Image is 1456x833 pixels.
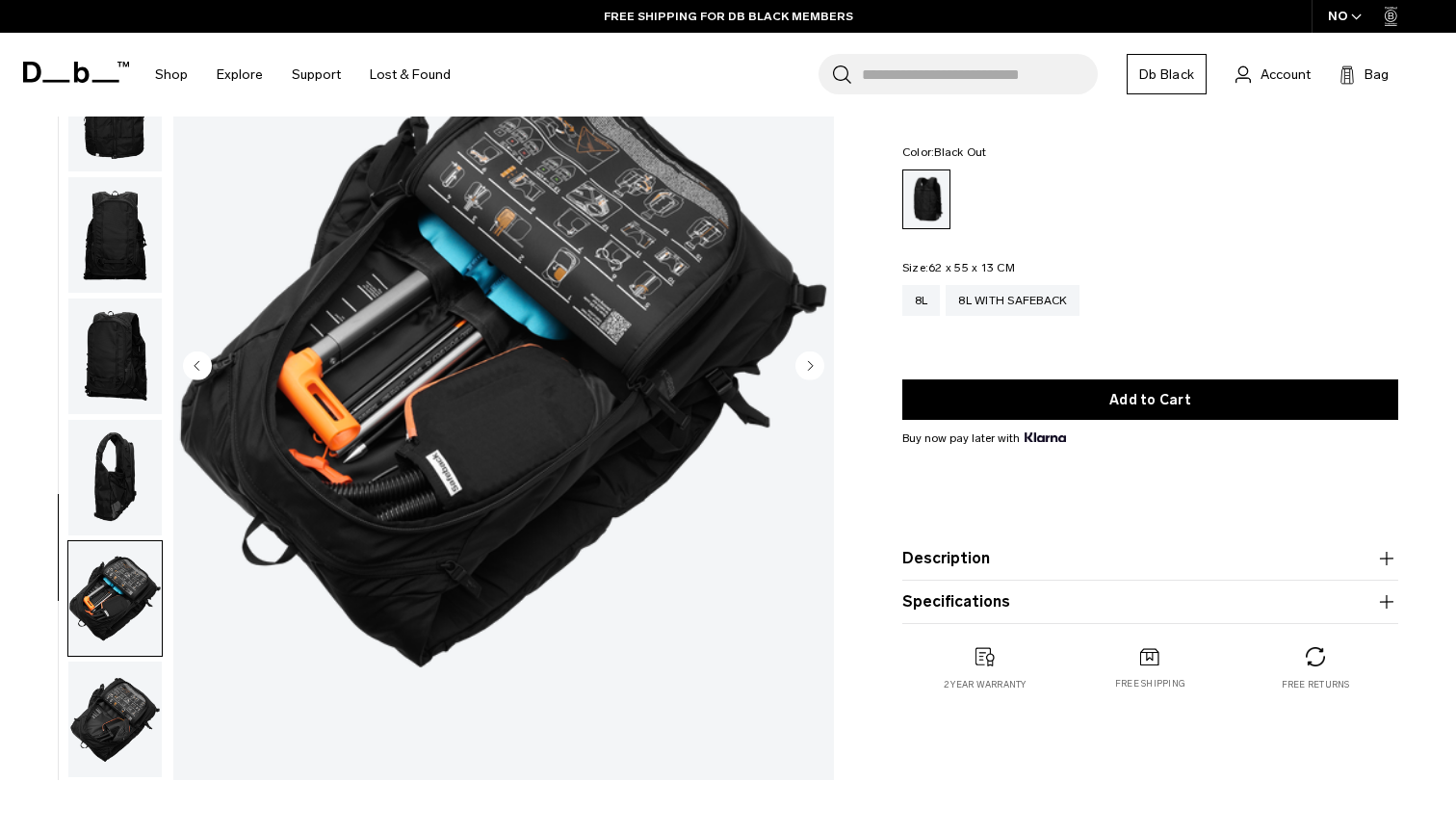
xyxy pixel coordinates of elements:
a: Explore [217,40,263,109]
legend: Size: [902,262,1015,273]
img: Snow Pro Vest 8L [68,420,162,535]
img: Snow Pro Vest 8L [68,177,162,293]
button: Snow Pro Vest 8L [67,540,163,658]
img: {"height" => 20, "alt" => "Klarna"} [1025,432,1066,442]
button: Snow Pro Vest 8L [67,176,163,294]
img: Snow Pro Vest 8L [68,299,162,414]
a: Db Black [1127,54,1207,94]
button: Bag [1339,63,1389,86]
legend: Color: [902,146,987,158]
a: Shop [155,40,188,109]
p: Free returns [1282,678,1350,691]
button: Add to Cart [902,379,1398,420]
button: Description [902,547,1398,570]
img: Snow Pro Vest 8L [68,662,162,777]
a: Lost & Found [370,40,451,109]
span: Buy now pay later with [902,430,1066,447]
button: Specifications [902,590,1398,613]
button: Snow Pro Vest 8L [67,419,163,536]
p: 2 year warranty [944,678,1027,691]
a: 8L with Safeback [946,285,1079,316]
span: Black Out [934,145,986,159]
button: Previous slide [183,351,212,383]
a: Account [1235,63,1311,86]
a: 8L [902,285,941,316]
nav: Main Navigation [141,33,465,117]
a: FREE SHIPPING FOR DB BLACK MEMBERS [604,8,853,25]
span: Account [1261,65,1311,85]
button: Snow Pro Vest 8L [67,298,163,415]
a: Support [292,40,341,109]
button: Next slide [795,351,824,383]
a: Black Out [902,169,950,229]
span: Bag [1365,65,1389,85]
button: Snow Pro Vest 8L [67,661,163,778]
img: Snow Pro Vest 8L [68,541,162,657]
span: 62 x 55 x 13 CM [928,261,1015,274]
p: Free shipping [1115,677,1185,690]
